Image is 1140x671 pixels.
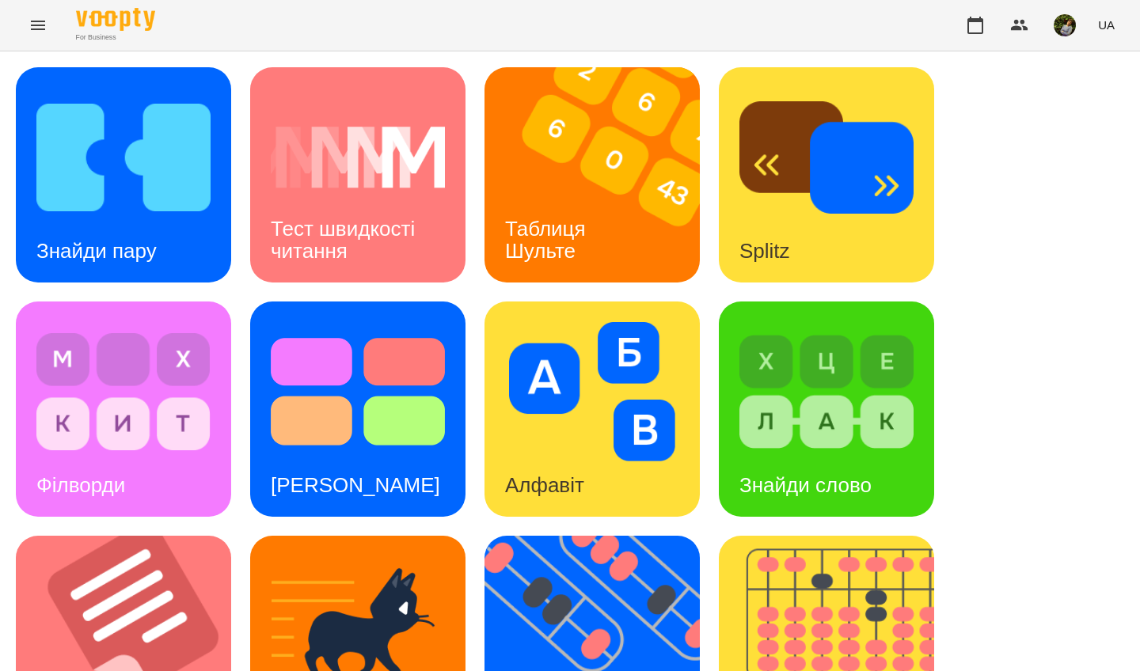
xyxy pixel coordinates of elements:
[76,8,155,31] img: Voopty Logo
[250,301,465,517] a: Тест Струпа[PERSON_NAME]
[36,239,157,263] h3: Знайди пару
[271,322,445,461] img: Тест Струпа
[36,322,211,461] img: Філворди
[505,473,584,497] h3: Алфавіт
[36,473,125,497] h3: Філворди
[739,239,790,263] h3: Splitz
[16,301,231,517] a: ФілвордиФілворди
[719,67,934,282] a: SplitzSplitz
[16,67,231,282] a: Знайди паруЗнайди пару
[36,88,211,227] img: Знайди пару
[739,88,914,227] img: Splitz
[1054,14,1076,36] img: b75e9dd987c236d6cf194ef640b45b7d.jpg
[76,32,155,43] span: For Business
[250,67,465,282] a: Тест швидкості читанняТест швидкості читання
[1098,17,1115,33] span: UA
[271,217,420,262] h3: Тест швидкості читання
[484,67,700,282] a: Таблиця ШультеТаблиця Шульте
[739,322,914,461] img: Знайди слово
[484,67,720,282] img: Таблиця Шульте
[19,6,57,44] button: Menu
[271,473,440,497] h3: [PERSON_NAME]
[1092,10,1121,40] button: UA
[505,217,591,262] h3: Таблиця Шульте
[484,301,700,517] a: АлфавітАлфавіт
[719,301,934,517] a: Знайди словоЗнайди слово
[739,473,872,497] h3: Знайди слово
[505,322,679,461] img: Алфавіт
[271,88,445,227] img: Тест швидкості читання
